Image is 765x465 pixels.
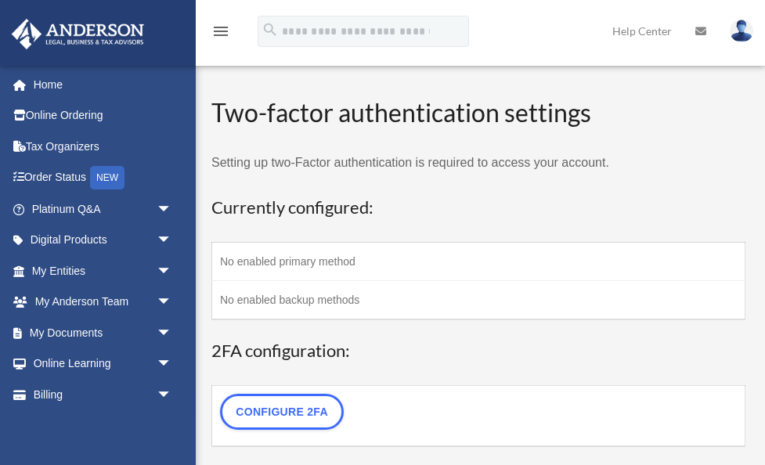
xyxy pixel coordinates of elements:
[11,379,196,410] a: Billingarrow_drop_down
[212,281,745,320] td: No enabled backup methods
[730,20,753,42] img: User Pic
[157,379,188,411] span: arrow_drop_down
[11,69,196,100] a: Home
[220,394,344,430] a: Configure 2FA
[7,19,149,49] img: Anderson Advisors Platinum Portal
[11,193,196,225] a: Platinum Q&Aarrow_drop_down
[212,243,745,281] td: No enabled primary method
[157,348,188,380] span: arrow_drop_down
[90,166,124,189] div: NEW
[11,317,196,348] a: My Documentsarrow_drop_down
[157,225,188,257] span: arrow_drop_down
[157,287,188,319] span: arrow_drop_down
[211,27,230,41] a: menu
[11,100,196,132] a: Online Ordering
[211,196,745,220] h3: Currently configured:
[211,96,745,131] h2: Two-factor authentication settings
[11,287,196,318] a: My Anderson Teamarrow_drop_down
[211,22,230,41] i: menu
[11,131,196,162] a: Tax Organizers
[157,317,188,349] span: arrow_drop_down
[262,21,279,38] i: search
[11,162,196,194] a: Order StatusNEW
[157,255,188,287] span: arrow_drop_down
[211,152,745,174] p: Setting up two-Factor authentication is required to access your account.
[11,410,196,442] a: Events Calendar
[11,255,196,287] a: My Entitiesarrow_drop_down
[11,348,196,380] a: Online Learningarrow_drop_down
[11,225,196,256] a: Digital Productsarrow_drop_down
[157,193,188,225] span: arrow_drop_down
[211,339,745,363] h3: 2FA configuration:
